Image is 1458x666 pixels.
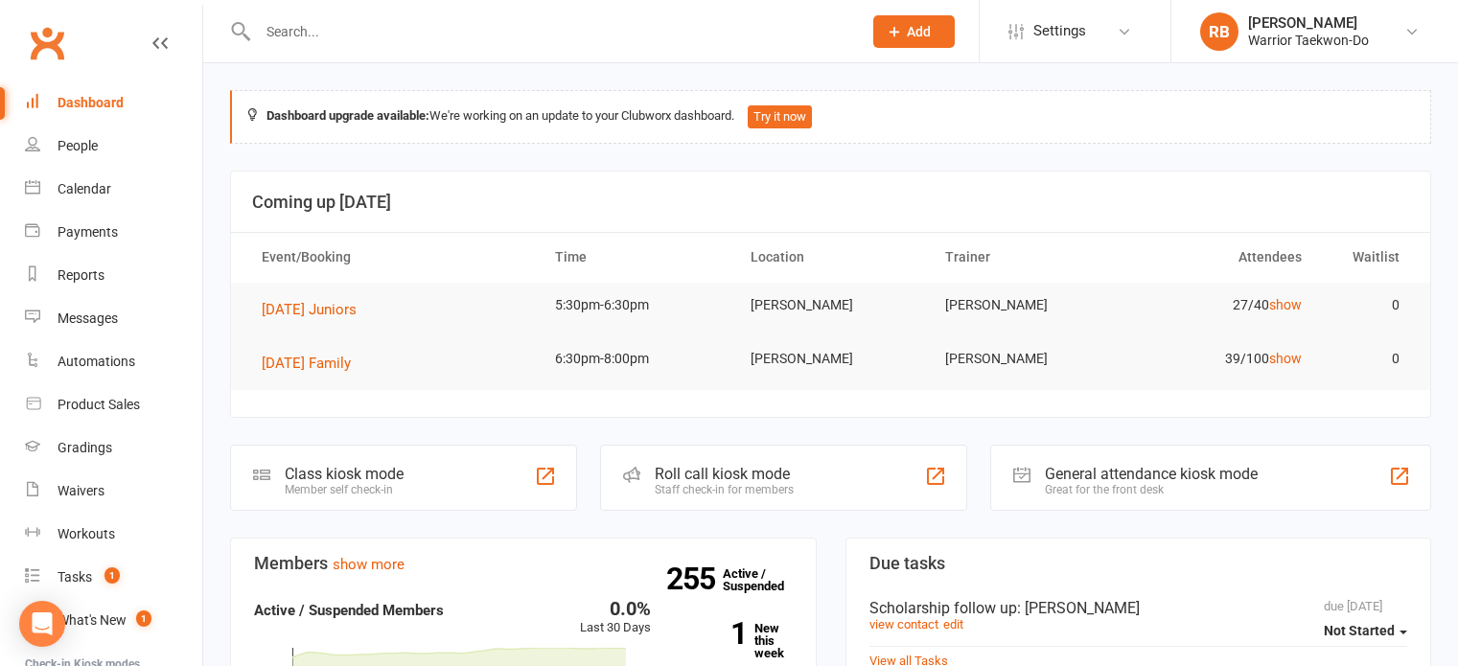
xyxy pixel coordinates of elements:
td: [PERSON_NAME] [928,283,1123,328]
a: 255Active / Suspended [723,553,807,607]
a: People [25,125,202,168]
strong: Active / Suspended Members [254,602,444,619]
div: Dashboard [58,95,124,110]
div: Tasks [58,569,92,585]
a: What's New1 [25,599,202,642]
a: show [1269,351,1302,366]
div: Member self check-in [285,483,404,496]
span: Add [907,24,931,39]
div: RB [1200,12,1238,51]
td: [PERSON_NAME] [928,336,1123,381]
div: Automations [58,354,135,369]
span: : [PERSON_NAME] [1017,599,1140,617]
td: 39/100 [1123,336,1319,381]
a: Calendar [25,168,202,211]
div: [PERSON_NAME] [1248,14,1369,32]
div: Roll call kiosk mode [655,465,794,483]
th: Trainer [928,233,1123,282]
strong: Dashboard upgrade available: [266,108,429,123]
h3: Coming up [DATE] [252,193,1409,212]
td: 0 [1319,336,1417,381]
a: Product Sales [25,383,202,426]
span: Not Started [1324,623,1395,638]
button: Not Started [1324,613,1407,648]
a: Tasks 1 [25,556,202,599]
div: Calendar [58,181,111,196]
div: 0.0% [580,599,651,618]
div: Warrior Taekwon-Do [1248,32,1369,49]
button: Try it now [748,105,812,128]
div: Open Intercom Messenger [19,601,65,647]
th: Event/Booking [244,233,538,282]
span: [DATE] Juniors [262,301,357,318]
a: Messages [25,297,202,340]
td: [PERSON_NAME] [733,283,929,328]
span: 1 [136,610,151,627]
div: Workouts [58,526,115,541]
th: Attendees [1123,233,1319,282]
div: Last 30 Days [580,599,651,638]
td: 27/40 [1123,283,1319,328]
td: 0 [1319,283,1417,328]
a: Gradings [25,426,202,470]
a: Reports [25,254,202,297]
a: Waivers [25,470,202,513]
a: view contact [869,617,938,632]
span: Settings [1033,10,1086,53]
a: Automations [25,340,202,383]
th: Waitlist [1319,233,1417,282]
div: Payments [58,224,118,240]
div: Scholarship follow up [869,599,1408,617]
strong: 255 [666,564,723,593]
div: Waivers [58,483,104,498]
th: Location [733,233,929,282]
a: Dashboard [25,81,202,125]
button: Add [873,15,955,48]
a: Clubworx [23,19,71,67]
strong: 1 [680,619,747,648]
a: Workouts [25,513,202,556]
td: 6:30pm-8:00pm [538,336,733,381]
div: Reports [58,267,104,283]
div: Staff check-in for members [655,483,794,496]
div: Great for the front desk [1045,483,1258,496]
span: 1 [104,567,120,584]
div: General attendance kiosk mode [1045,465,1258,483]
button: [DATE] Family [262,352,364,375]
div: Gradings [58,440,112,455]
h3: Due tasks [869,554,1408,573]
div: What's New [58,612,127,628]
input: Search... [252,18,848,45]
h3: Members [254,554,793,573]
a: Payments [25,211,202,254]
div: People [58,138,98,153]
a: show more [333,556,405,573]
div: Messages [58,310,118,326]
a: 1New this week [680,622,793,659]
a: show [1269,297,1302,312]
button: [DATE] Juniors [262,298,370,321]
td: 5:30pm-6:30pm [538,283,733,328]
div: Class kiosk mode [285,465,404,483]
th: Time [538,233,733,282]
div: We're working on an update to your Clubworx dashboard. [230,90,1431,144]
span: [DATE] Family [262,355,351,372]
td: [PERSON_NAME] [733,336,929,381]
a: edit [943,617,963,632]
div: Product Sales [58,397,140,412]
